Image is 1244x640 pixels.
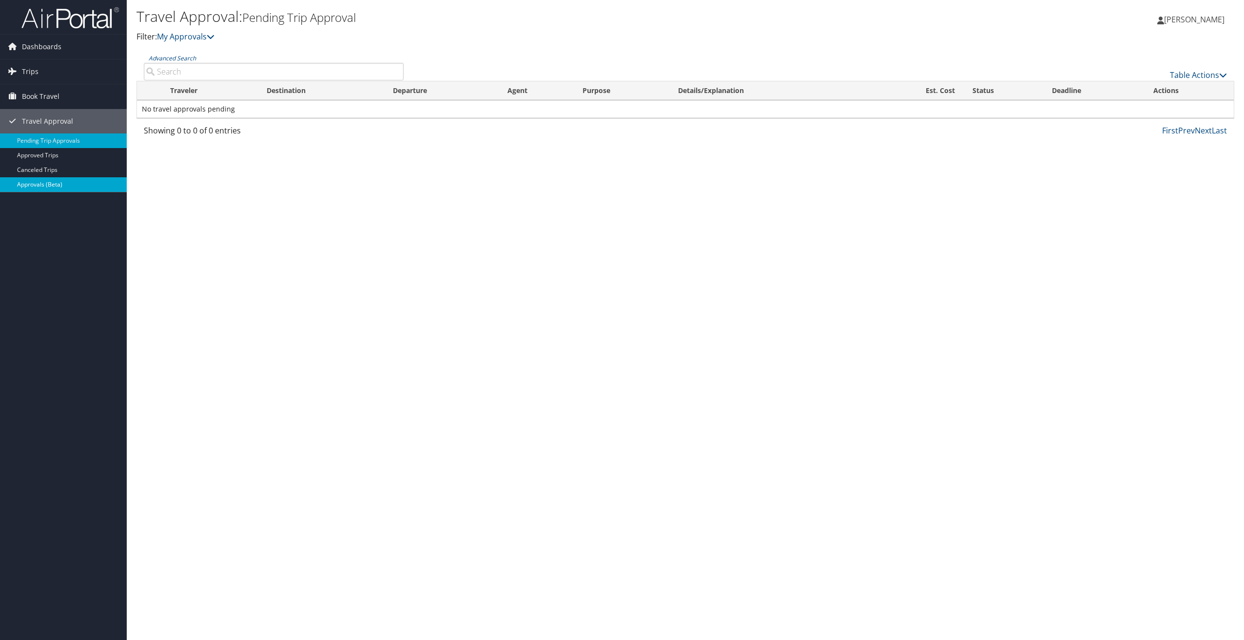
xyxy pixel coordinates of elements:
[499,81,574,100] th: Agent
[384,81,499,100] th: Departure: activate to sort column ascending
[144,63,404,80] input: Advanced Search
[22,35,61,59] span: Dashboards
[1195,125,1212,136] a: Next
[964,81,1043,100] th: Status: activate to sort column ascending
[1170,70,1227,80] a: Table Actions
[574,81,669,100] th: Purpose
[161,81,258,100] th: Traveler: activate to sort column ascending
[1164,14,1225,25] span: [PERSON_NAME]
[866,81,964,100] th: Est. Cost: activate to sort column ascending
[22,109,73,133] span: Travel Approval
[258,81,384,100] th: Destination: activate to sort column ascending
[136,31,868,43] p: Filter:
[22,59,39,84] span: Trips
[1178,125,1195,136] a: Prev
[1145,81,1234,100] th: Actions
[669,81,866,100] th: Details/Explanation
[1212,125,1227,136] a: Last
[137,100,1234,118] td: No travel approvals pending
[1157,5,1234,34] a: [PERSON_NAME]
[1043,81,1145,100] th: Deadline: activate to sort column descending
[1162,125,1178,136] a: First
[157,31,214,42] a: My Approvals
[242,9,356,25] small: Pending Trip Approval
[149,54,196,62] a: Advanced Search
[21,6,119,29] img: airportal-logo.png
[144,125,404,141] div: Showing 0 to 0 of 0 entries
[22,84,59,109] span: Book Travel
[136,6,868,27] h1: Travel Approval:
